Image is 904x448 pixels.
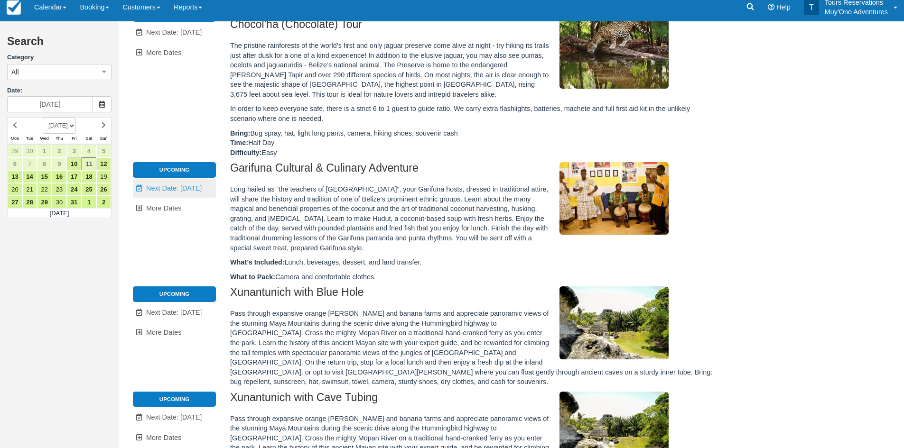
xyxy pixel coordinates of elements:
[7,86,112,95] label: Date:
[82,145,96,157] a: 4
[8,145,22,157] a: 29
[146,49,181,56] span: More Dates
[37,183,52,196] a: 22
[8,134,22,144] th: Mon
[52,145,66,157] a: 2
[230,272,714,282] p: Camera and comfortable clothes.
[82,183,96,196] a: 25
[52,157,66,170] a: 9
[96,145,111,157] a: 5
[230,286,714,304] h2: Xunantunich with Blue Hole
[8,183,22,196] a: 20
[82,157,96,170] a: 11
[22,145,37,157] a: 30
[146,184,202,192] span: Next Date: [DATE]
[230,128,714,158] p: Bug spray, hat, light long pants, camera, hiking shoes, souvenir cash Half Day Easy
[8,170,22,183] a: 13
[22,157,37,170] a: 7
[8,157,22,170] a: 6
[22,170,37,183] a: 14
[230,149,261,156] strong: Difficulty:
[37,196,52,209] a: 29
[52,134,66,144] th: Thu
[11,67,19,77] span: All
[96,134,111,144] th: Sun
[67,134,82,144] th: Fri
[96,170,111,183] a: 19
[559,7,669,89] img: M36-1
[133,408,216,427] a: Next Date: [DATE]
[67,157,82,170] a: 10
[96,157,111,170] a: 12
[146,413,202,421] span: Next Date: [DATE]
[8,209,112,218] td: [DATE]
[7,53,112,62] label: Category
[52,196,66,209] a: 30
[133,286,216,302] li: Upcoming
[230,309,714,387] p: Pass through expansive orange [PERSON_NAME] and banana farms and appreciate panoramic views of th...
[67,183,82,196] a: 24
[146,434,181,441] span: More Dates
[22,196,37,209] a: 28
[96,183,111,196] a: 26
[7,36,112,53] h2: Search
[7,0,21,15] img: checkfront-main-nav-mini-logo.png
[67,145,82,157] a: 3
[768,4,774,10] i: Help
[825,7,888,17] p: Muy'Ono Adventures
[230,392,714,409] h2: Xunantunich with Cave Tubing
[230,162,714,180] h2: Garifuna Cultural & Culinary Adventure
[133,179,216,198] a: Next Date: [DATE]
[230,184,714,253] p: Long hailed as “the teachers of [GEOGRAPHIC_DATA]”, your Garifuna hosts, dressed in traditional a...
[146,204,181,212] span: More Dates
[67,170,82,183] a: 17
[230,104,714,123] p: In order to keep everyone safe, there is a strict 6 to 1 guest to guide ratio. We carry extra fla...
[776,3,791,11] span: Help
[230,41,714,99] p: The pristine rainforests of the world’s first and only jaguar preserve come alive at night - try ...
[146,329,181,336] span: More Dates
[96,196,111,209] a: 2
[22,134,37,144] th: Tue
[82,134,96,144] th: Sat
[146,28,202,36] span: Next Date: [DATE]
[230,273,275,281] strong: What to Pack:
[37,157,52,170] a: 8
[37,170,52,183] a: 15
[52,170,66,183] a: 16
[559,162,669,235] img: M49-1
[82,170,96,183] a: 18
[37,134,52,144] th: Wed
[8,196,22,209] a: 27
[559,286,669,359] img: M111-1
[133,392,216,407] li: Upcoming
[82,196,96,209] a: 1
[7,64,112,80] button: All
[230,139,248,146] strong: Time:
[37,145,52,157] a: 1
[230,258,285,266] strong: What’s Included:
[146,309,202,316] span: Next Date: [DATE]
[22,183,37,196] a: 21
[133,303,216,322] a: Next Date: [DATE]
[230,129,250,137] strong: Bring:
[133,162,216,177] li: Upcoming
[230,257,714,267] p: Lunch, beverages, dessert, and land transfer.
[67,196,82,209] a: 31
[133,23,216,42] a: Next Date: [DATE]
[52,183,66,196] a: 23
